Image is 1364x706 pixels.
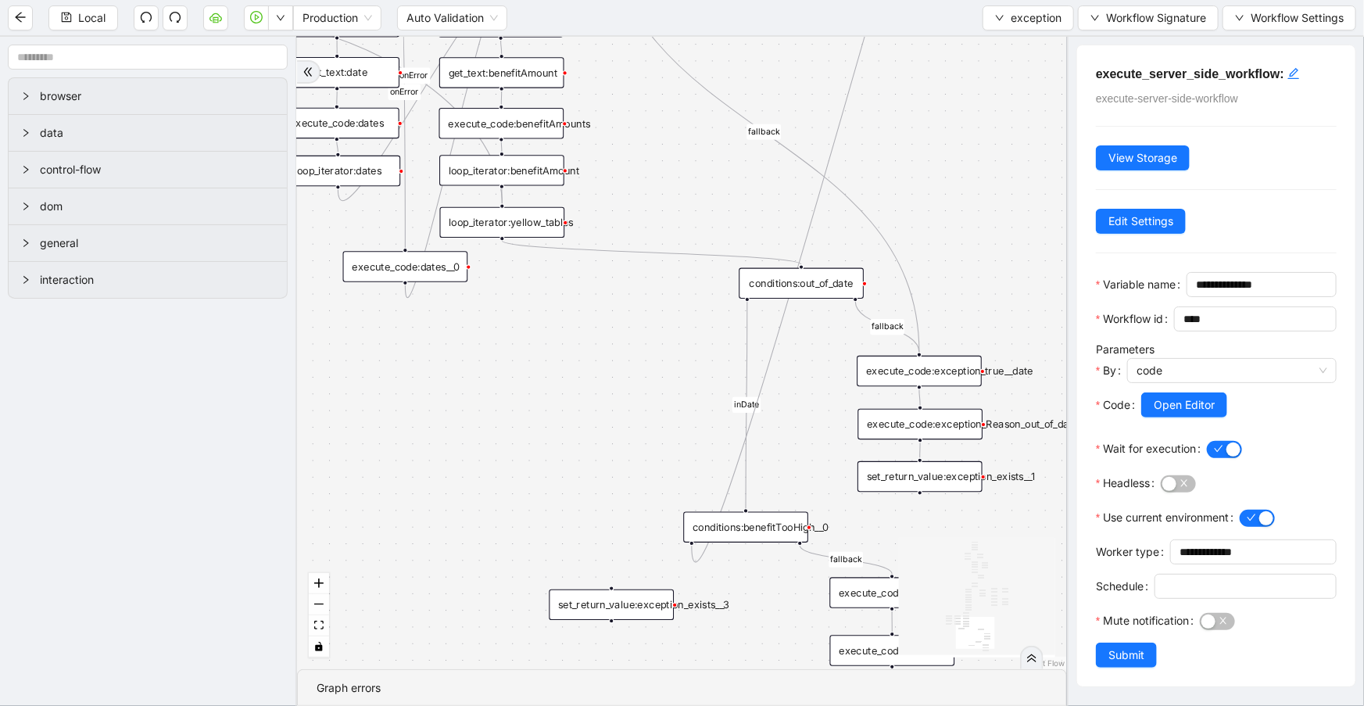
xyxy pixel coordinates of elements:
div: conditions:benefitTooHigh__0 [683,512,808,543]
button: arrow-left [8,5,33,30]
span: Wait for execution [1103,440,1196,457]
div: get_text:benefitAmount [439,57,564,88]
span: browser [40,88,274,105]
div: conditions:out_of_date [739,268,864,299]
div: loop_data:dates [274,6,399,37]
div: execute_code:exception_Reason_benefit [830,636,955,666]
g: Edge from conditions:benefitTooHigh__0 to execute_code:exception_true__benefit [800,546,893,575]
div: execute_code:exception_true__date [857,356,982,386]
button: downexception [983,5,1074,30]
div: browser [9,78,287,114]
button: play-circle [244,5,269,30]
g: Edge from loop_data:benefitAmount to get_text:benefitAmount [501,40,502,54]
span: cloud-server [209,11,222,23]
div: control-flow [9,152,287,188]
h5: execute_server_side_workflow: [1096,64,1337,84]
button: Edit Settings [1096,209,1186,234]
span: plus-circle [601,633,622,654]
span: down [995,13,1004,23]
span: Open Editor [1154,396,1215,414]
span: double-right [1026,653,1037,664]
span: dom [40,198,274,215]
button: View Storage [1096,145,1190,170]
span: down [1235,13,1244,23]
div: set_return_value:exception_exists__3plus-circle [550,590,675,620]
div: loop_iterator:dates [276,156,401,186]
span: Workflow Settings [1251,9,1344,27]
span: down [1090,13,1100,23]
div: execute_code:dates__0 [343,251,468,281]
div: execute_code:exception_true__benefit [829,578,954,608]
span: right [21,128,30,138]
div: set_return_value:exception_exists__3 [550,590,675,620]
span: By [1103,362,1116,379]
span: code [1137,359,1327,382]
button: zoom out [309,594,329,615]
span: Use current environment [1103,509,1229,526]
span: interaction [40,271,274,288]
span: Code [1103,396,1130,414]
div: interaction [9,262,287,298]
button: Submit [1096,643,1157,668]
span: Submit [1108,647,1144,664]
button: redo [163,5,188,30]
button: downWorkflow Signature [1078,5,1219,30]
span: data [40,124,274,142]
div: execute_code:dates [274,108,399,138]
div: execute_code:benefitAmounts [439,108,564,138]
span: right [21,275,30,285]
div: set_return_value:exception_exists__1plus-circle [857,461,983,492]
span: exception [1011,9,1061,27]
span: general [40,235,274,252]
span: edit [1287,67,1300,80]
div: loop_data:benefitAmount [439,6,564,37]
button: cloud-server [203,5,228,30]
a: React Flow attribution [1024,658,1065,668]
div: data [9,115,287,151]
span: right [21,202,30,211]
span: double-right [303,66,313,77]
g: Edge from conditions:out_of_date to execute_code:exception_true__date [856,302,920,353]
div: Graph errors [317,679,1047,697]
span: Auto Validation [406,6,498,30]
span: Variable name [1103,276,1176,293]
g: Edge from execute_code:benefitAmounts to loop_iterator:benefitAmount [501,142,502,152]
g: Edge from execute_code:dates to loop_iterator:dates [337,142,338,152]
span: execute-server-side-workflow [1096,92,1238,105]
g: Edge from conditions:out_of_date to conditions:benefitTooHigh__0 [732,302,761,509]
button: fit view [309,615,329,636]
span: Worker type [1096,543,1159,561]
span: undo [140,11,152,23]
span: Edit Settings [1108,213,1173,230]
button: down [268,5,293,30]
div: general [9,225,287,261]
button: saveLocal [48,5,118,30]
span: right [21,165,30,174]
button: Open Editor [1141,392,1227,418]
label: Parameters [1096,342,1155,356]
button: toggle interactivity [309,636,329,658]
span: right [21,238,30,248]
div: loop_iterator:benefitAmount [439,155,564,185]
span: right [21,91,30,101]
span: Production [303,6,372,30]
span: control-flow [40,161,274,178]
g: Edge from loop_iterator:yellow_tables to conditions:out_of_date [502,241,801,265]
span: play-circle [250,11,263,23]
span: save [61,12,72,23]
button: undo [134,5,159,30]
div: execute_code:exception_Reason_out_of_date [858,409,983,439]
span: arrow-left [14,11,27,23]
span: Workflow Signature [1106,9,1206,27]
span: View Storage [1108,149,1177,167]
